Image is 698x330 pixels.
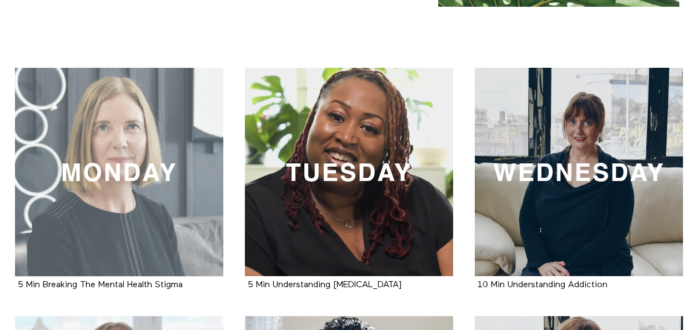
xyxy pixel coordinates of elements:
[246,175,380,197] strong: 5 Min Breaking The Mental Health Stigma
[246,201,267,209] span: Movie
[18,281,183,289] a: 5 Min Breaking The Mental Health Stigma
[475,68,683,276] a: 10 Min Understanding Addiction
[15,68,223,276] a: 5 Min Breaking The Mental Health Stigma
[478,281,607,289] a: 10 Min Understanding Addiction
[248,281,401,289] a: 5 Min Understanding [MEDICAL_DATA]
[248,281,401,289] strong: 5 Min Understanding Postpartum Depression
[245,68,453,276] a: 5 Min Understanding Postpartum Depression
